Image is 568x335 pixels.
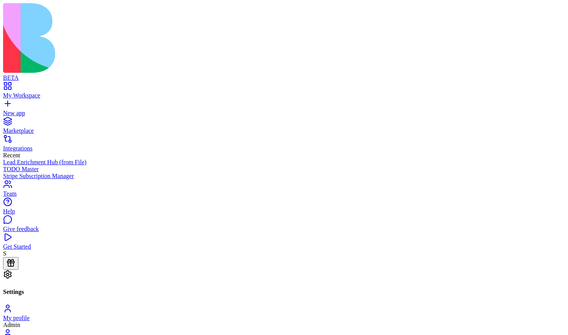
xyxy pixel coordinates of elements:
div: Help [3,208,565,215]
a: Marketplace [3,120,565,134]
a: Stripe Subscription Manager [3,173,565,180]
div: Give feedback [3,226,565,233]
span: Recent [3,152,20,158]
div: Get Started [3,243,565,250]
div: New app [3,110,565,117]
a: Integrations [3,138,565,152]
a: My profile [3,308,565,322]
a: Get Started [3,236,565,250]
a: Give feedback [3,219,565,233]
img: logo [3,3,312,73]
h4: Settings [3,289,565,295]
div: Integrations [3,145,565,152]
span: S [3,250,7,257]
div: Team [3,190,565,197]
a: New app [3,103,565,117]
div: My Workspace [3,92,565,99]
a: Team [3,183,565,197]
div: My profile [3,315,565,322]
div: BETA [3,74,565,81]
a: TODO Master [3,166,565,173]
span: Admin [3,322,20,328]
a: BETA [3,68,565,81]
a: My Workspace [3,85,565,99]
div: Marketplace [3,127,565,134]
a: Help [3,201,565,215]
a: Lead Enrichment Hub (from File) [3,159,565,166]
